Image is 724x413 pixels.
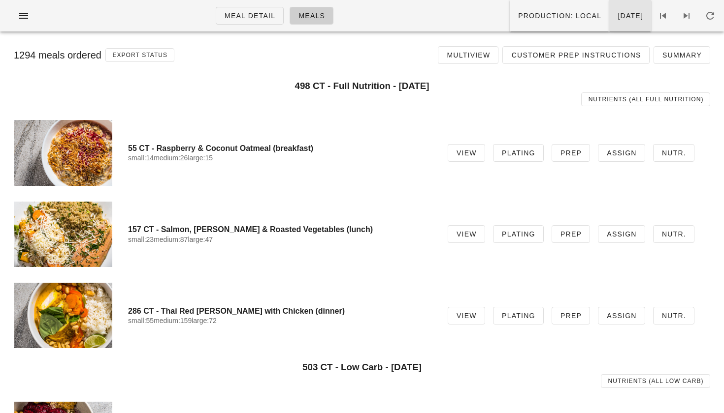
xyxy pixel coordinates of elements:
[128,236,154,243] span: small:23
[598,144,645,162] a: Assign
[560,149,582,157] span: Prep
[518,12,601,20] span: Production: local
[154,236,188,243] span: medium:87
[493,307,544,324] a: Plating
[601,374,710,388] a: Nutrients (all Low Carb)
[456,230,477,238] span: View
[588,96,704,103] span: Nutrients (all Full Nutrition)
[654,46,710,64] a: Summary
[661,149,686,157] span: Nutr.
[581,92,710,106] a: Nutrients (all Full Nutrition)
[552,307,590,324] a: Prep
[560,312,582,320] span: Prep
[154,154,188,162] span: medium:26
[653,307,694,324] a: Nutr.
[606,149,637,157] span: Assign
[14,362,710,373] h3: 503 CT - Low Carb - [DATE]
[224,12,275,20] span: Meal Detail
[511,51,641,59] span: Customer Prep Instructions
[128,306,432,316] h4: 286 CT - Thai Red [PERSON_NAME] with Chicken (dinner)
[617,12,643,20] span: [DATE]
[501,230,535,238] span: Plating
[448,307,485,324] a: View
[661,312,686,320] span: Nutr.
[105,48,174,62] button: Export Status
[662,51,702,59] span: Summary
[598,225,645,243] a: Assign
[653,225,694,243] a: Nutr.
[14,50,101,60] span: 1294 meals ordered
[154,317,192,324] span: medium:159
[448,144,485,162] a: View
[502,46,649,64] a: Customer Prep Instructions
[493,225,544,243] a: Plating
[128,144,432,153] h4: 55 CT - Raspberry & Coconut Oatmeal (breakfast)
[188,236,213,243] span: large:47
[456,149,477,157] span: View
[448,225,485,243] a: View
[598,307,645,324] a: Assign
[112,52,167,59] span: Export Status
[192,317,217,324] span: large:72
[456,312,477,320] span: View
[606,230,637,238] span: Assign
[14,81,710,91] h3: 498 CT - Full Nutrition - [DATE]
[446,51,490,59] span: Multiview
[661,230,686,238] span: Nutr.
[608,378,704,384] span: Nutrients (all Low Carb)
[552,144,590,162] a: Prep
[216,7,284,25] a: Meal Detail
[653,144,694,162] a: Nutr.
[298,12,325,20] span: Meals
[128,154,154,162] span: small:14
[560,230,582,238] span: Prep
[128,317,154,324] span: small:55
[501,312,535,320] span: Plating
[606,312,637,320] span: Assign
[128,225,432,234] h4: 157 CT - Salmon, [PERSON_NAME] & Roasted Vegetables (lunch)
[438,46,498,64] a: Multiview
[501,149,535,157] span: Plating
[188,154,213,162] span: large:15
[493,144,544,162] a: Plating
[552,225,590,243] a: Prep
[290,7,333,25] a: Meals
